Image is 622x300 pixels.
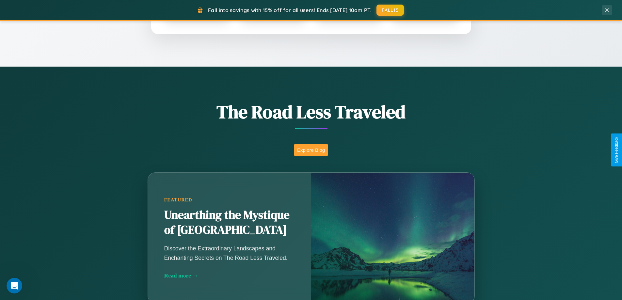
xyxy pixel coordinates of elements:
span: Fall into savings with 15% off for all users! Ends [DATE] 10am PT. [208,7,372,13]
button: FALL15 [376,5,404,16]
div: Give Feedback [614,137,619,163]
button: Explore Blog [294,144,328,156]
iframe: Intercom live chat [7,278,22,293]
div: Featured [164,197,295,203]
h2: Unearthing the Mystique of [GEOGRAPHIC_DATA] [164,208,295,238]
div: Read more → [164,272,295,279]
h1: The Road Less Traveled [115,99,507,124]
p: Discover the Extraordinary Landscapes and Enchanting Secrets on The Road Less Traveled. [164,244,295,262]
